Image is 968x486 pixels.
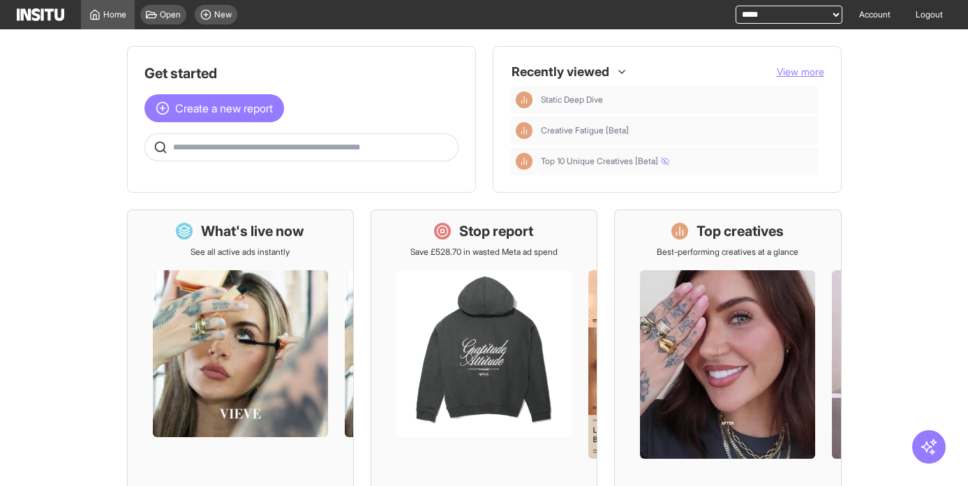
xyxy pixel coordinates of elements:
span: Creative Fatigue [Beta] [541,125,629,136]
span: View more [777,66,824,78]
img: Logo [17,8,64,21]
h1: Get started [144,64,459,83]
div: Insights [516,122,533,139]
button: Create a new report [144,94,284,122]
h1: Stop report [459,221,533,241]
p: Best-performing creatives at a glance [657,246,798,258]
span: Open [160,9,181,20]
span: Creative Fatigue [Beta] [541,125,813,136]
h1: Top creatives [697,221,784,241]
span: Static Deep Dive [541,94,813,105]
div: Insights [516,91,533,108]
span: Static Deep Dive [541,94,603,105]
div: Insights [516,153,533,170]
span: Top 10 Unique Creatives [Beta] [541,156,669,167]
span: Home [103,9,126,20]
span: New [214,9,232,20]
h1: What's live now [201,221,304,241]
button: View more [777,65,824,79]
span: Top 10 Unique Creatives [Beta] [541,156,813,167]
span: Create a new report [175,100,273,117]
p: Save £528.70 in wasted Meta ad spend [410,246,558,258]
p: See all active ads instantly [191,246,290,258]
